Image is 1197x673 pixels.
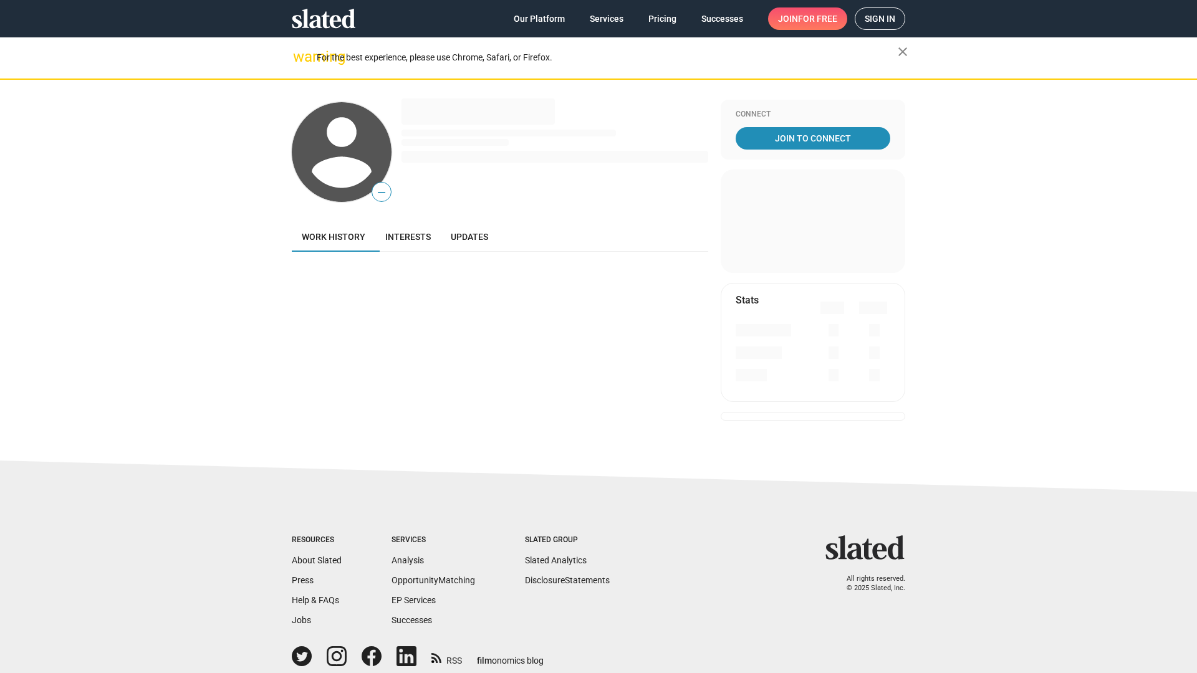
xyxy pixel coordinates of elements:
a: Join To Connect [736,127,890,150]
div: Connect [736,110,890,120]
span: Sign in [865,8,895,29]
span: Our Platform [514,7,565,30]
span: Updates [451,232,488,242]
a: Successes [392,615,432,625]
a: OpportunityMatching [392,575,475,585]
span: Pricing [648,7,676,30]
div: Resources [292,535,342,545]
span: Work history [302,232,365,242]
a: Help & FAQs [292,595,339,605]
p: All rights reserved. © 2025 Slated, Inc. [834,575,905,593]
a: Analysis [392,555,424,565]
a: Jobs [292,615,311,625]
a: EP Services [392,595,436,605]
div: For the best experience, please use Chrome, Safari, or Firefox. [317,49,898,66]
mat-icon: warning [293,49,308,64]
a: Our Platform [504,7,575,30]
span: Join To Connect [738,127,888,150]
a: RSS [431,647,462,667]
a: About Slated [292,555,342,565]
a: Services [580,7,633,30]
div: Services [392,535,475,545]
a: Interests [375,222,441,252]
mat-card-title: Stats [736,294,759,307]
a: Press [292,575,314,585]
a: Sign in [855,7,905,30]
div: Slated Group [525,535,610,545]
span: — [372,184,391,201]
a: DisclosureStatements [525,575,610,585]
a: filmonomics blog [477,645,544,667]
a: Pricing [638,7,686,30]
span: film [477,656,492,666]
span: Successes [701,7,743,30]
a: Successes [691,7,753,30]
span: Interests [385,232,431,242]
a: Slated Analytics [525,555,587,565]
span: Services [590,7,623,30]
span: Join [778,7,837,30]
a: Joinfor free [768,7,847,30]
mat-icon: close [895,44,910,59]
a: Work history [292,222,375,252]
a: Updates [441,222,498,252]
span: for free [798,7,837,30]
